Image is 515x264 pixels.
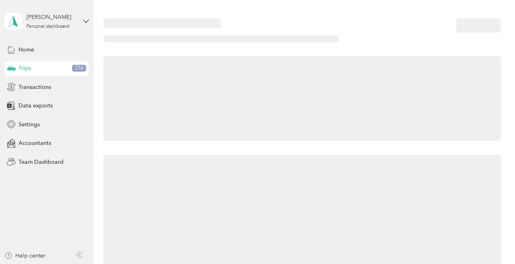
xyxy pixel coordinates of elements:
[19,120,40,129] span: Settings
[19,139,51,147] span: Accountants
[19,101,53,110] span: Data exports
[19,64,31,72] span: Trips
[27,13,77,21] div: [PERSON_NAME]
[19,158,64,166] span: Team Dashboard
[19,83,51,91] span: Transactions
[4,252,45,260] button: Help center
[19,45,34,54] span: Home
[470,219,515,264] iframe: Everlance-gr Chat Button Frame
[72,65,86,72] span: 276
[27,24,70,29] div: Personal dashboard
